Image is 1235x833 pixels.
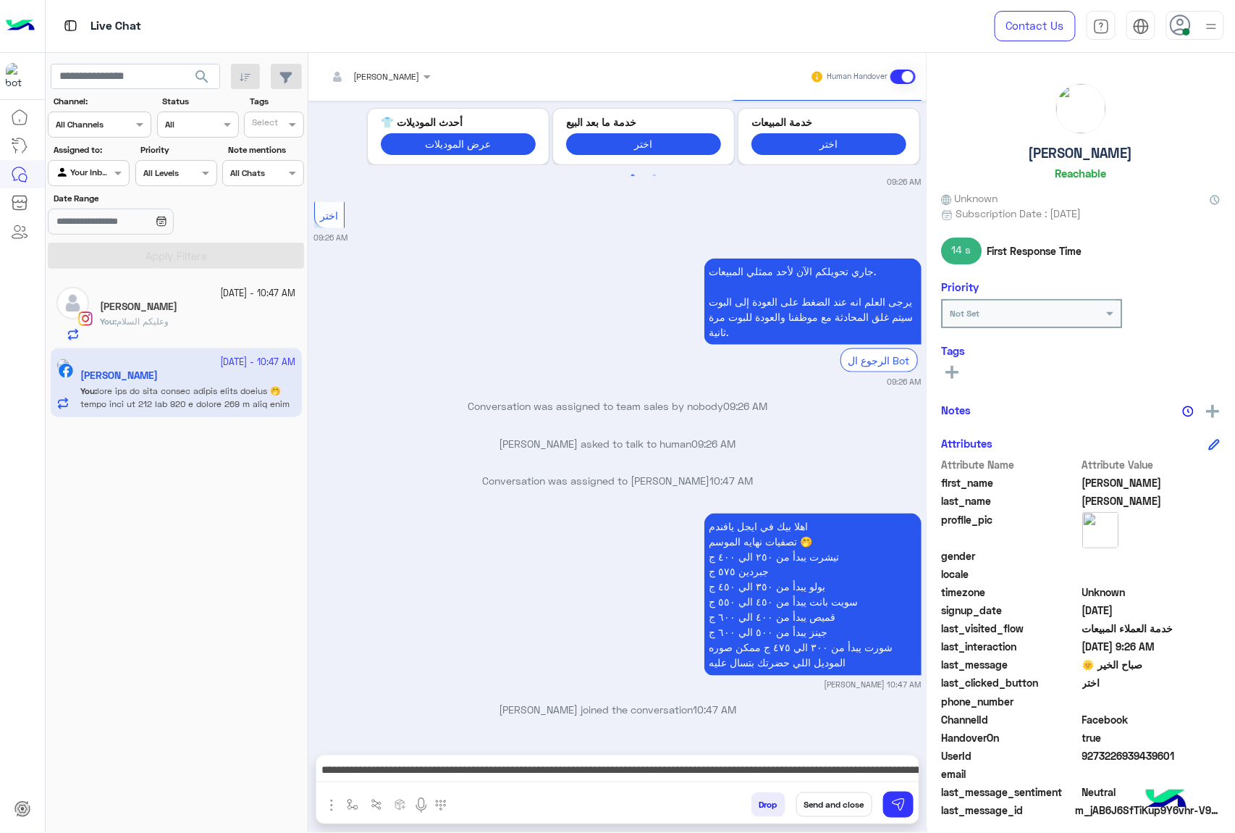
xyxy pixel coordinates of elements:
[942,403,971,416] h6: Notes
[100,316,117,327] b: :
[6,63,32,89] img: 713415422032625
[140,143,215,156] label: Priority
[942,748,1080,763] span: UserId
[723,400,767,412] span: 09:26 AM
[942,694,1080,709] span: phone_number
[371,799,382,811] img: Trigger scenario
[1202,17,1221,35] img: profile
[942,566,1080,582] span: locale
[1083,548,1221,564] span: null
[341,792,365,816] button: select flow
[1083,748,1221,763] span: 9273226939439601
[54,95,150,108] label: Channel:
[1083,585,1221,600] span: Unknown
[221,287,296,301] small: [DATE] - 10:47 AM
[942,457,1080,472] span: Attribute Name
[1207,405,1220,418] img: add
[942,675,1080,690] span: last_clicked_button
[48,243,304,269] button: Apply Filters
[62,17,80,35] img: tab
[942,730,1080,745] span: HandoverOn
[78,311,93,326] img: Instagram
[647,169,662,183] button: 2 of 2
[1083,621,1221,636] span: خدمة العملاء المبيعات
[951,308,980,319] b: Not Set
[840,348,918,372] div: الرجوع ال Bot
[162,95,237,108] label: Status
[704,514,922,676] p: 8/10/2025, 10:47 AM
[1183,406,1194,417] img: notes
[365,792,389,816] button: Trigger scenario
[891,798,906,812] img: send message
[942,585,1080,600] span: timezone
[381,133,536,154] button: عرض الموديلات
[942,280,979,293] h6: Priority
[1083,730,1221,745] span: true
[751,792,785,817] button: Drop
[90,17,141,36] p: Live Chat
[942,803,1073,818] span: last_message_id
[323,797,340,814] img: send attachment
[942,344,1221,357] h6: Tags
[942,437,993,450] h6: Attributes
[987,243,1082,259] span: First Response Time
[888,376,922,388] small: 09:26 AM
[193,68,211,85] span: search
[381,114,536,130] p: أحدث الموديلات 👕
[320,209,338,222] span: اختر
[1083,566,1221,582] span: null
[250,95,303,108] label: Tags
[117,316,169,327] span: وعليكم السلام
[1083,784,1221,800] span: 0
[1083,639,1221,654] span: 2025-10-08T06:26:19.978Z
[1141,775,1192,826] img: hulul-logo.png
[1093,18,1110,35] img: tab
[1083,603,1221,618] span: 2025-03-10T01:13:06.067Z
[250,116,278,133] div: Select
[942,712,1080,727] span: ChannelId
[888,176,922,188] small: 09:26 AM
[395,799,406,811] img: create order
[1055,167,1107,180] h6: Reachable
[825,679,922,691] small: [PERSON_NAME] 10:47 AM
[693,704,736,716] span: 10:47 AM
[566,133,721,154] button: اختر
[314,703,922,718] p: [PERSON_NAME] joined the conversation
[1083,657,1221,672] span: صباح الخير 🌞
[314,398,922,414] p: Conversation was assigned to team sales by nobody
[827,71,888,83] small: Human Handover
[100,316,114,327] span: You
[347,799,358,811] img: select flow
[354,71,420,82] span: [PERSON_NAME]
[1083,694,1221,709] span: null
[100,301,177,313] h5: Mahmoud Abd EL-Rihem
[796,792,872,817] button: Send and close
[1083,457,1221,472] span: Attribute Value
[1087,11,1116,41] a: tab
[566,114,721,130] p: خدمة ما بعد البيع
[1083,493,1221,508] span: Hassan
[995,11,1076,41] a: Contact Us
[1083,512,1119,548] img: picture
[228,143,303,156] label: Note mentions
[1083,712,1221,727] span: 0
[942,639,1080,654] span: last_interaction
[389,792,413,816] button: create order
[942,191,998,206] span: Unknown
[1083,675,1221,690] span: اختر
[1083,766,1221,782] span: null
[1083,475,1221,490] span: Mohamed
[56,287,89,319] img: defaultAdmin.png
[314,436,922,451] p: [PERSON_NAME] asked to talk to human
[185,64,220,95] button: search
[942,657,1080,672] span: last_message
[942,784,1080,800] span: last_message_sentiment
[942,603,1080,618] span: signup_date
[942,766,1080,782] span: email
[435,800,447,811] img: make a call
[942,475,1080,490] span: first_name
[942,238,982,264] span: 14 s
[54,143,128,156] label: Assigned to:
[704,259,922,345] p: 8/10/2025, 9:26 AM
[942,621,1080,636] span: last_visited_flow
